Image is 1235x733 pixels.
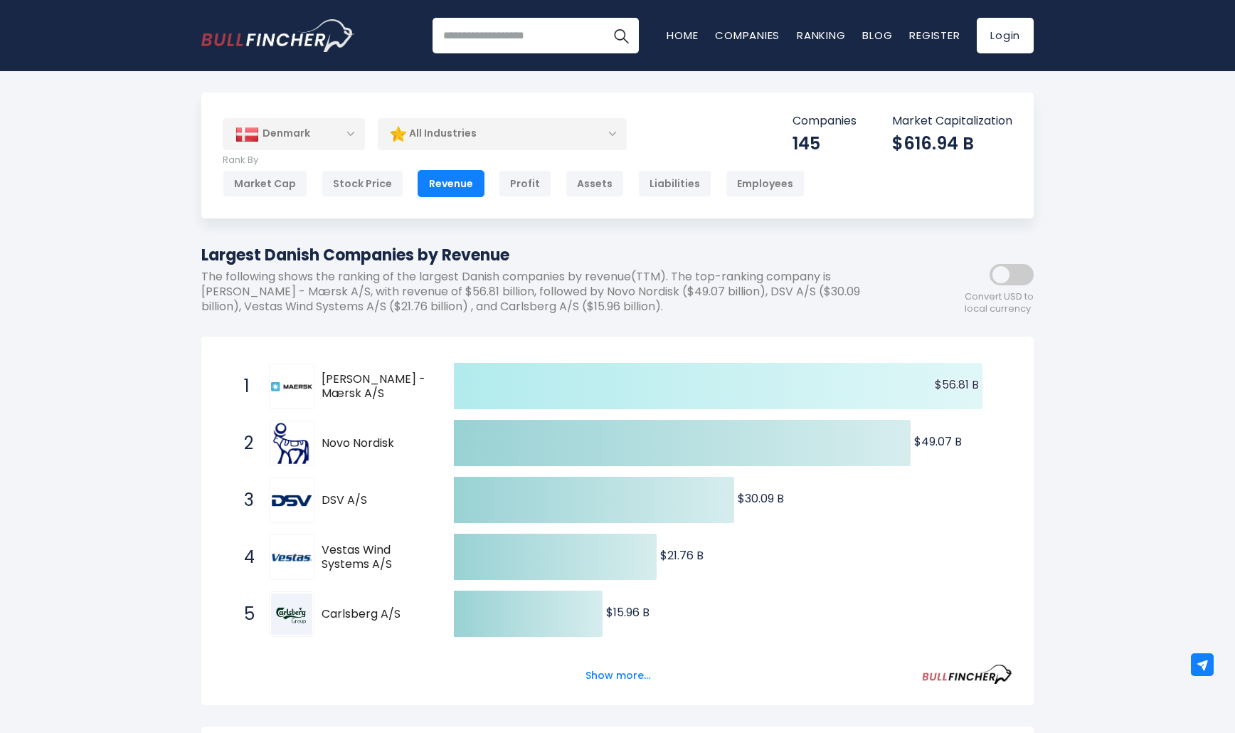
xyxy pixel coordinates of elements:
span: 3 [237,488,251,512]
p: The following shows the ranking of the largest Danish companies by revenue(TTM). The top-ranking ... [201,270,906,314]
div: Profit [499,170,551,197]
text: $21.76 B [660,547,704,564]
span: 1 [237,374,251,399]
img: Bullfincher logo [201,19,355,52]
div: All Industries [378,117,627,150]
button: Search [603,18,639,53]
text: $30.09 B [738,490,784,507]
text: $56.81 B [935,376,979,393]
h1: Largest Danish Companies by Revenue [201,243,906,267]
a: Register [909,28,960,43]
p: Rank By [223,154,805,167]
div: Market Cap [223,170,307,197]
button: Show more... [577,664,659,687]
p: Companies [793,114,857,129]
span: Convert USD to local currency [965,291,1034,315]
div: $616.94 B [892,132,1012,154]
img: DSV A/S [271,495,312,507]
img: Novo Nordisk [271,423,312,464]
text: $15.96 B [606,604,650,621]
div: Liabilities [638,170,711,197]
a: Ranking [797,28,845,43]
img: A.P. Møller - Mærsk A/S [271,382,312,391]
text: $49.07 B [914,433,962,450]
a: Blog [862,28,892,43]
span: Novo Nordisk [322,436,429,451]
span: Vestas Wind Systems A/S [322,543,429,573]
a: Home [667,28,698,43]
div: Revenue [418,170,484,197]
a: Companies [715,28,780,43]
span: 5 [237,602,251,626]
span: 4 [237,545,251,569]
span: 2 [237,431,251,455]
p: Market Capitalization [892,114,1012,129]
span: DSV A/S [322,493,429,508]
div: Employees [726,170,805,197]
a: Login [977,18,1034,53]
span: Carlsberg A/S [322,607,429,622]
img: Carlsberg A/S [271,594,312,635]
span: [PERSON_NAME] - Mærsk A/S [322,372,429,402]
img: Vestas Wind Systems A/S [271,537,312,578]
div: Assets [566,170,624,197]
a: Go to homepage [201,19,354,52]
div: Stock Price [322,170,403,197]
div: 145 [793,132,857,154]
div: Denmark [223,118,365,149]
